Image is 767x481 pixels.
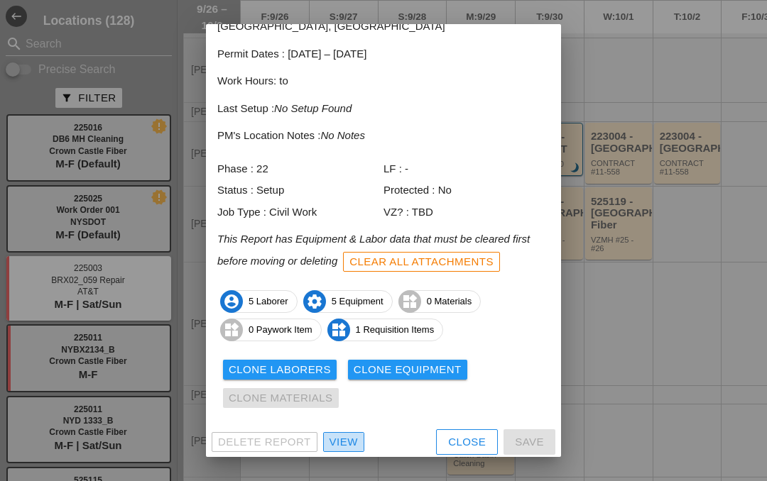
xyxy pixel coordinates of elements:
[274,102,352,114] i: No Setup Found
[398,290,421,313] i: widgets
[323,432,364,452] a: View
[327,319,350,341] i: widgets
[217,161,383,177] div: Phase : 22
[448,434,486,450] div: Close
[304,290,392,313] span: 5 Equipment
[220,319,243,341] i: widgets
[303,290,326,313] i: settings
[383,182,550,199] div: Protected : No
[221,290,297,313] span: 5 Laborer
[217,233,530,266] i: This Report has Equipment & Labor data that must be cleared first before moving or deleting
[383,204,550,221] div: VZ? : TBD
[217,46,550,62] p: Permit Dates : [DATE] – [DATE]
[383,161,550,177] div: LF : -
[217,182,383,199] div: Status : Setup
[217,18,550,35] p: [GEOGRAPHIC_DATA], [GEOGRAPHIC_DATA]
[436,429,498,455] button: Close
[229,362,331,378] div: Clone Laborers
[348,360,467,380] button: Clone Equipment
[343,252,500,272] button: Clear All Attachments
[217,204,383,221] div: Job Type : Civil Work
[217,128,550,144] p: PM's Location Notes :
[399,290,481,313] span: 0 Materials
[221,319,321,341] span: 0 Paywork Item
[217,73,550,89] p: Work Hours: to
[220,290,243,313] i: account_circle
[320,129,365,141] i: No Notes
[328,319,443,341] span: 1 Requisition Items
[354,362,462,378] div: Clone Equipment
[330,434,358,450] div: View
[217,101,550,117] p: Last Setup :
[349,254,494,270] div: Clear All Attachments
[223,360,337,380] button: Clone Laborers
